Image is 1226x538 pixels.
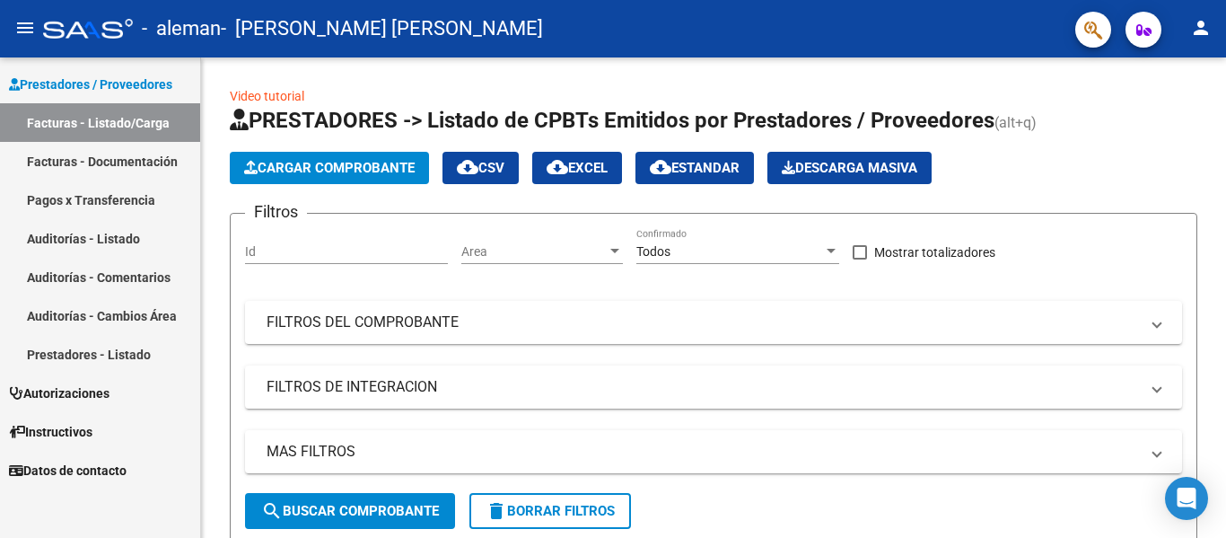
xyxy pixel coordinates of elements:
[9,384,109,403] span: Autorizaciones
[442,152,519,184] button: CSV
[245,366,1182,409] mat-expansion-panel-header: FILTROS DE INTEGRACION
[767,152,932,184] button: Descarga Masiva
[244,160,415,176] span: Cargar Comprobante
[245,430,1182,473] mat-expansion-panel-header: MAS FILTROS
[245,493,455,529] button: Buscar Comprobante
[9,75,172,94] span: Prestadores / Proveedores
[221,9,543,49] span: - [PERSON_NAME] [PERSON_NAME]
[9,422,92,442] span: Instructivos
[636,244,670,259] span: Todos
[14,17,36,39] mat-icon: menu
[469,493,631,529] button: Borrar Filtros
[874,242,995,263] span: Mostrar totalizadores
[457,156,478,178] mat-icon: cloud_download
[486,503,615,519] span: Borrar Filtros
[267,313,1139,332] mat-panel-title: FILTROS DEL COMPROBANTE
[635,152,754,184] button: Estandar
[461,244,607,260] span: Area
[1165,477,1208,520] div: Open Intercom Messenger
[457,160,504,176] span: CSV
[267,442,1139,462] mat-panel-title: MAS FILTROS
[245,301,1182,344] mat-expansion-panel-header: FILTROS DEL COMPROBANTE
[261,503,439,519] span: Buscar Comprobante
[9,461,127,481] span: Datos de contacto
[486,500,507,522] mat-icon: delete
[782,160,917,176] span: Descarga Masiva
[547,160,608,176] span: EXCEL
[650,160,740,176] span: Estandar
[1190,17,1212,39] mat-icon: person
[245,199,307,225] h3: Filtros
[532,152,622,184] button: EXCEL
[230,89,304,103] a: Video tutorial
[994,114,1037,131] span: (alt+q)
[547,156,568,178] mat-icon: cloud_download
[230,108,994,133] span: PRESTADORES -> Listado de CPBTs Emitidos por Prestadores / Proveedores
[261,500,283,522] mat-icon: search
[650,156,671,178] mat-icon: cloud_download
[767,152,932,184] app-download-masive: Descarga masiva de comprobantes (adjuntos)
[142,9,221,49] span: - aleman
[230,152,429,184] button: Cargar Comprobante
[267,377,1139,397] mat-panel-title: FILTROS DE INTEGRACION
